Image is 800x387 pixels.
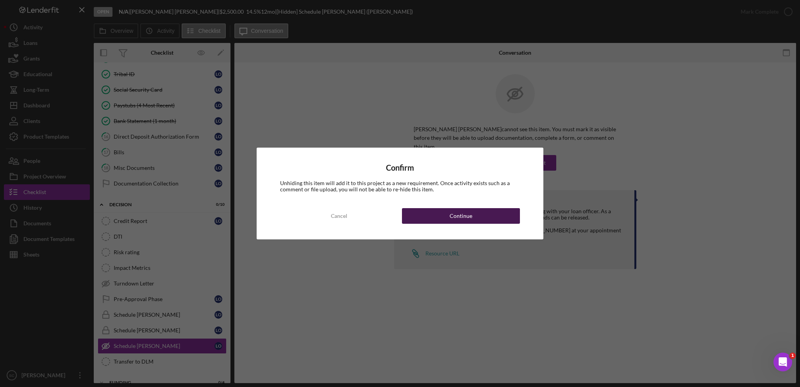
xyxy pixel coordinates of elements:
[331,208,347,224] div: Cancel
[280,180,520,193] div: Unhiding this item will add it to this project as a new requirement. Once activity exists such as...
[773,353,792,371] iframe: Intercom live chat
[280,163,520,172] h4: Confirm
[789,353,796,359] span: 1
[280,208,398,224] button: Cancel
[402,208,520,224] button: Continue
[450,208,472,224] div: Continue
